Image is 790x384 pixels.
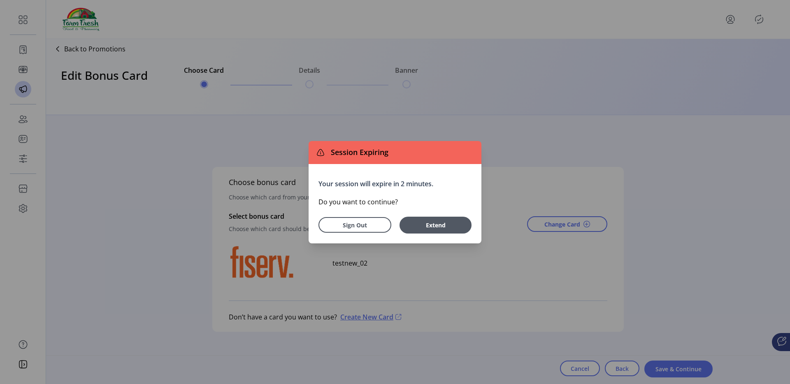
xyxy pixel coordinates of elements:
[404,221,467,229] span: Extend
[329,221,381,229] span: Sign Out
[318,197,472,207] p: Do you want to continue?
[400,217,472,234] button: Extend
[318,217,391,233] button: Sign Out
[318,179,472,189] p: Your session will expire in 2 minutes.
[328,147,388,158] span: Session Expiring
